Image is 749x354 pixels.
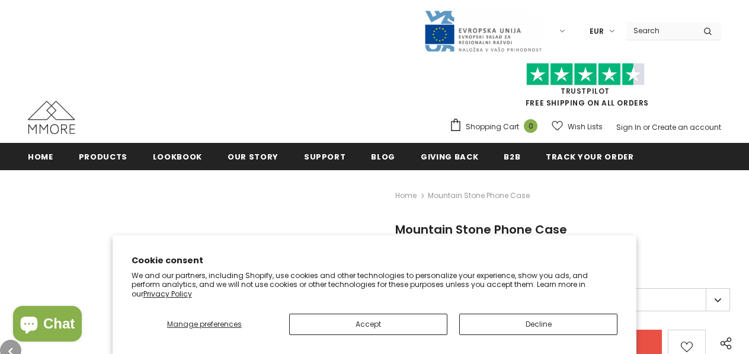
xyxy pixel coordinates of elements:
[153,143,202,170] a: Lookbook
[395,189,417,203] a: Home
[132,254,618,267] h2: Cookie consent
[459,314,617,335] button: Decline
[504,151,520,162] span: B2B
[449,118,543,136] a: Shopping Cart 0
[626,22,694,39] input: Search Site
[428,189,530,203] span: Mountain Stone Phone Case
[28,143,53,170] a: Home
[28,101,75,134] img: MMORE Cases
[504,143,520,170] a: B2B
[28,151,53,162] span: Home
[395,221,567,238] span: Mountain Stone Phone Case
[167,319,242,329] span: Manage preferences
[561,86,610,96] a: Trustpilot
[289,314,447,335] button: Accept
[466,121,519,133] span: Shopping Cart
[79,143,127,170] a: Products
[304,143,346,170] a: support
[132,314,277,335] button: Manage preferences
[652,122,721,132] a: Create an account
[9,306,85,345] inbox-online-store-chat: Shopify online store chat
[616,122,641,132] a: Sign In
[546,151,633,162] span: Track your order
[568,121,603,133] span: Wish Lists
[371,143,395,170] a: Blog
[421,143,478,170] a: Giving back
[643,122,650,132] span: or
[590,25,604,37] span: EUR
[304,151,346,162] span: support
[228,151,279,162] span: Our Story
[153,151,202,162] span: Lookbook
[449,68,721,108] span: FREE SHIPPING ON ALL ORDERS
[421,151,478,162] span: Giving back
[552,116,603,137] a: Wish Lists
[526,63,645,86] img: Trust Pilot Stars
[228,143,279,170] a: Our Story
[132,271,618,299] p: We and our partners, including Shopify, use cookies and other technologies to personalize your ex...
[79,151,127,162] span: Products
[424,25,542,36] a: Javni Razpis
[371,151,395,162] span: Blog
[524,119,537,133] span: 0
[143,289,192,299] a: Privacy Policy
[546,143,633,170] a: Track your order
[424,9,542,53] img: Javni Razpis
